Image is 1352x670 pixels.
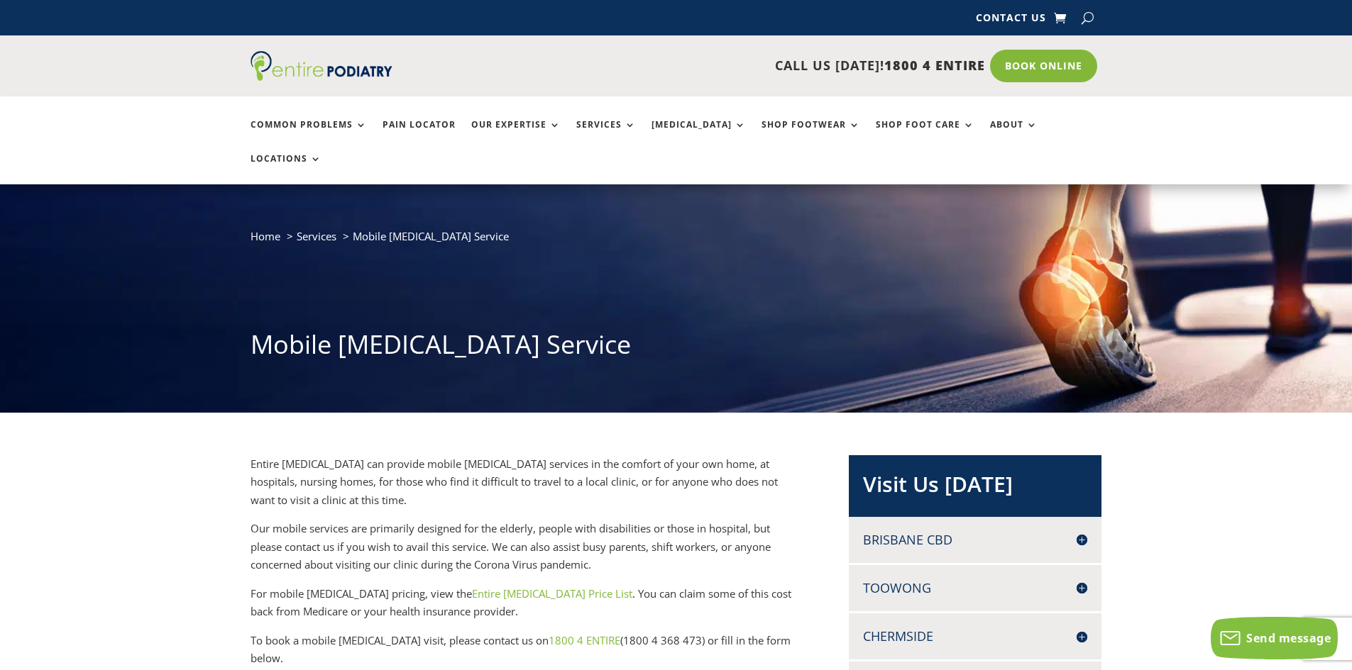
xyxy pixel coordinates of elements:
[1246,630,1331,646] span: Send message
[447,57,985,75] p: CALL US [DATE]!
[762,120,860,150] a: Shop Footwear
[990,50,1097,82] a: Book Online
[990,120,1038,150] a: About
[863,627,1087,645] h4: Chermside
[383,120,456,150] a: Pain Locator
[353,229,509,243] span: Mobile [MEDICAL_DATA] Service
[297,229,336,243] a: Services
[251,51,392,81] img: logo (1)
[251,154,321,184] a: Locations
[863,469,1087,506] h2: Visit Us [DATE]
[251,120,367,150] a: Common Problems
[876,120,974,150] a: Shop Foot Care
[251,455,803,520] p: Entire [MEDICAL_DATA] can provide mobile [MEDICAL_DATA] services in the comfort of your own home,...
[472,586,632,601] a: Entire [MEDICAL_DATA] Price List
[471,120,561,150] a: Our Expertise
[251,327,1102,369] h1: Mobile [MEDICAL_DATA] Service
[251,520,803,585] p: Our mobile services are primarily designed for the elderly, people with disabilities or those in ...
[251,229,280,243] a: Home
[251,69,392,84] a: Entire Podiatry
[251,585,803,632] p: For mobile [MEDICAL_DATA] pricing, view the . You can claim some of this cost back from Medicare ...
[251,227,1102,256] nav: breadcrumb
[251,632,803,668] p: To book a mobile [MEDICAL_DATA] visit, please contact us on (1800 4 368 473) or fill in the form ...
[976,13,1046,28] a: Contact Us
[549,633,620,647] a: 1800 4 ENTIRE
[1211,617,1338,659] button: Send message
[576,120,636,150] a: Services
[884,57,985,74] span: 1800 4 ENTIRE
[863,579,1087,597] h4: Toowong
[863,531,1087,549] h4: Brisbane CBD
[652,120,746,150] a: [MEDICAL_DATA]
